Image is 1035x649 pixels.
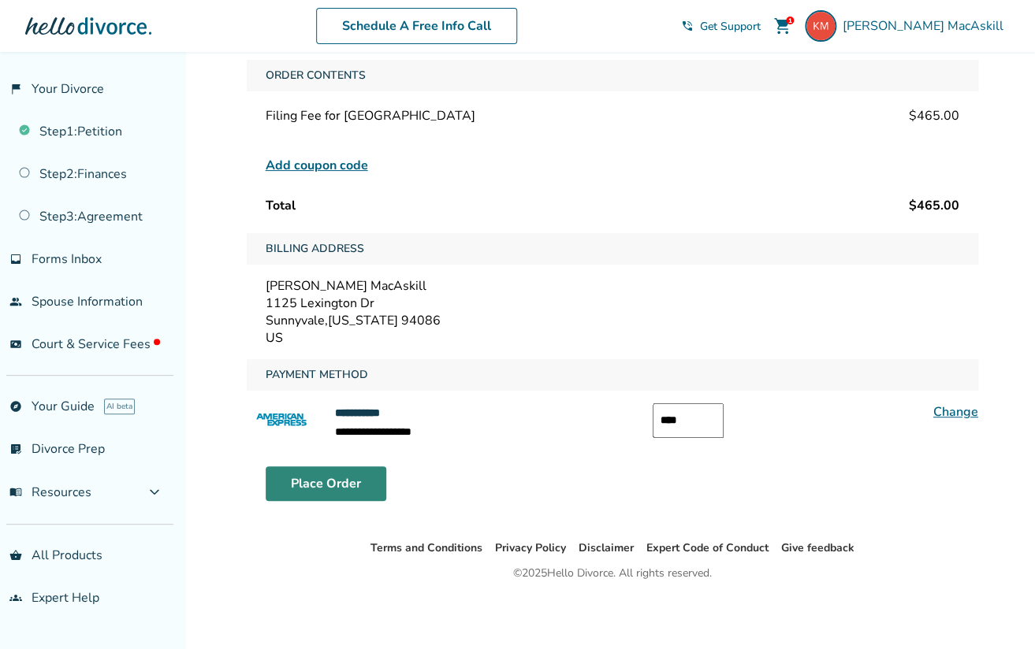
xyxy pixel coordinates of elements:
span: groups [9,592,22,604]
span: shopping_basket [9,549,22,562]
button: Place Order [266,466,386,501]
span: phone_in_talk [681,20,694,32]
a: Terms and Conditions [370,540,482,555]
iframe: Chat Widget [956,573,1035,649]
span: people [9,295,22,308]
div: Sunnyvale , [US_STATE] 94086 [266,312,959,329]
li: Disclaimer [579,539,634,558]
span: Filing Fee for [GEOGRAPHIC_DATA] [266,107,475,124]
span: shopping_cart [773,17,792,35]
span: Resources [9,484,91,501]
span: Add coupon code [266,156,368,175]
span: list_alt_check [9,443,22,455]
span: [PERSON_NAME] MacAskill [843,17,1010,35]
span: menu_book [9,486,22,499]
span: Total [266,197,296,214]
a: Change [933,403,977,421]
div: [PERSON_NAME] MacAskill [266,277,959,295]
div: © 2025 Hello Divorce. All rights reserved. [513,564,712,583]
span: Get Support [700,19,761,34]
a: Expert Code of Conduct [646,540,769,555]
img: AMEX [247,403,316,436]
span: Court & Service Fees [32,336,160,353]
span: explore [9,400,22,413]
span: Forms Inbox [32,250,102,268]
span: Billing Address [259,233,370,265]
a: phone_in_talkGet Support [681,19,761,34]
span: universal_currency_alt [9,338,22,350]
li: Give feedback [781,539,854,558]
div: 1125 Lexington Dr [266,295,959,312]
span: Order Contents [259,60,372,91]
a: Schedule A Free Info Call [316,8,517,44]
span: AI beta [104,399,135,414]
span: Payment Method [259,359,374,391]
div: US [266,329,959,347]
span: $465.00 [909,107,959,124]
span: flag_2 [9,83,22,95]
img: kmacaskill@gmail.com [805,10,836,42]
span: $465.00 [909,197,959,214]
a: Privacy Policy [495,540,566,555]
span: inbox [9,253,22,265]
div: 1 [786,17,794,24]
span: expand_more [145,483,164,502]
